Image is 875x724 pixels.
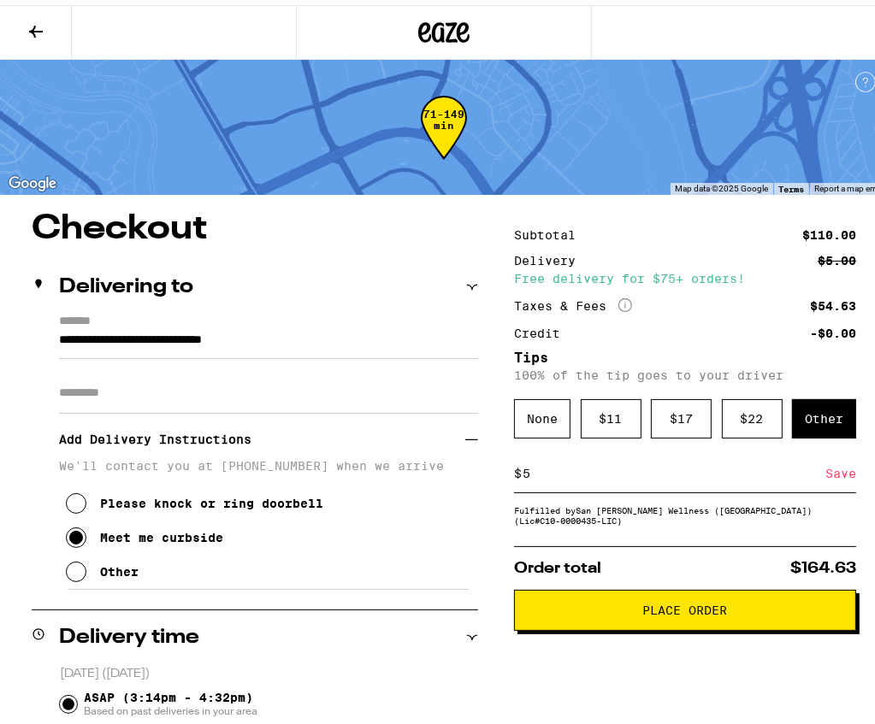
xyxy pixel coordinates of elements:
[514,363,856,377] p: 100% of the tip goes to your driver
[514,224,588,236] div: Subtotal
[643,599,728,611] span: Place Order
[514,394,571,433] div: None
[825,450,856,487] div: Save
[59,272,193,292] h2: Delivering to
[421,103,467,168] div: 71-149 min
[514,346,856,360] h5: Tips
[675,179,768,188] span: Map data ©2025 Google
[84,686,257,713] span: ASAP (3:14pm - 4:32pm)
[514,268,856,280] div: Free delivery for $75+ orders!
[66,550,139,584] button: Other
[722,394,783,433] div: $ 22
[66,481,323,515] button: Please knock or ring doorbell
[4,168,61,190] a: Open this area in Google Maps (opens a new window)
[802,224,856,236] div: $110.00
[522,461,825,476] input: 0
[60,661,478,677] p: [DATE] ([DATE])
[514,322,572,334] div: Credit
[84,699,257,713] span: Based on past deliveries in your area
[514,585,856,626] button: Place Order
[810,322,856,334] div: -$0.00
[100,560,139,574] div: Other
[514,500,856,521] div: Fulfilled by San [PERSON_NAME] Wellness ([GEOGRAPHIC_DATA]) (Lic# C10-0000435-LIC )
[514,556,601,571] span: Order total
[790,556,856,571] span: $164.63
[514,293,632,309] div: Taxes & Fees
[32,207,478,241] h1: Checkout
[810,295,856,307] div: $54.63
[100,526,223,539] div: Meet me curbside
[651,394,712,433] div: $ 17
[59,415,465,454] h3: Add Delivery Instructions
[66,515,223,550] button: Meet me curbside
[778,179,804,189] a: Terms
[100,491,323,505] div: Please knock or ring doorbell
[514,450,522,487] div: $
[581,394,641,433] div: $ 11
[792,394,856,433] div: Other
[514,250,588,262] div: Delivery
[10,12,123,26] span: Hi. Need any help?
[4,168,61,190] img: Google
[59,454,478,468] p: We'll contact you at [PHONE_NUMBER] when we arrive
[818,250,856,262] div: $5.00
[59,622,199,643] h2: Delivery time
